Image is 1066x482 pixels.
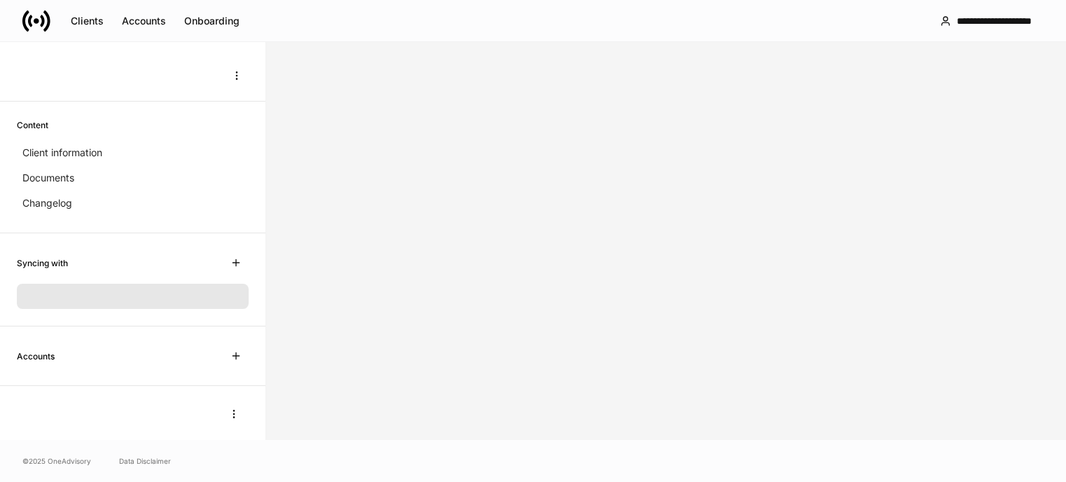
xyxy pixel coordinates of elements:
[184,16,240,26] div: Onboarding
[122,16,166,26] div: Accounts
[113,10,175,32] button: Accounts
[22,455,91,467] span: © 2025 OneAdvisory
[17,140,249,165] a: Client information
[17,118,48,132] h6: Content
[17,350,55,363] h6: Accounts
[17,191,249,216] a: Changelog
[175,10,249,32] button: Onboarding
[62,10,113,32] button: Clients
[22,146,102,160] p: Client information
[22,196,72,210] p: Changelog
[17,165,249,191] a: Documents
[71,16,104,26] div: Clients
[17,256,68,270] h6: Syncing with
[119,455,171,467] a: Data Disclaimer
[22,171,74,185] p: Documents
